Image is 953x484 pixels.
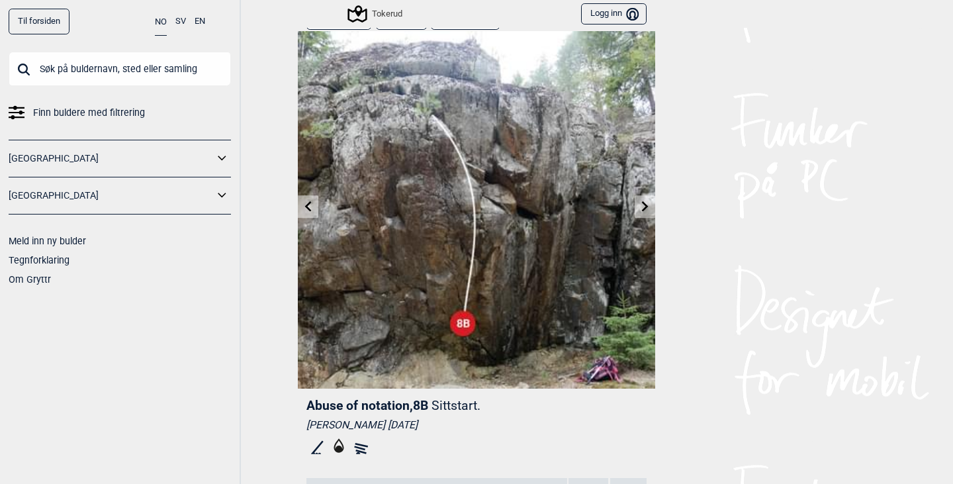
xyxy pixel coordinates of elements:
a: Om Gryttr [9,274,51,285]
button: Logg inn [581,3,647,25]
button: EN [195,9,205,34]
a: [GEOGRAPHIC_DATA] [9,186,214,205]
a: Til forsiden [9,9,69,34]
a: Tegnforklaring [9,255,69,266]
a: Finn buldere med filtrering [9,103,231,122]
div: [PERSON_NAME] [DATE] [306,418,647,432]
input: Søk på buldernavn, sted eller samling [9,52,231,86]
button: SV [175,9,186,34]
div: Tokerud [349,6,402,22]
span: Abuse of notation , 8B [306,398,428,413]
p: Sittstart. [431,398,480,413]
a: Meld inn ny bulder [9,236,86,246]
button: NO [155,9,167,36]
span: Finn buldere med filtrering [33,103,145,122]
a: [GEOGRAPHIC_DATA] [9,149,214,168]
img: Abuse of notation 220508 [298,31,655,389]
